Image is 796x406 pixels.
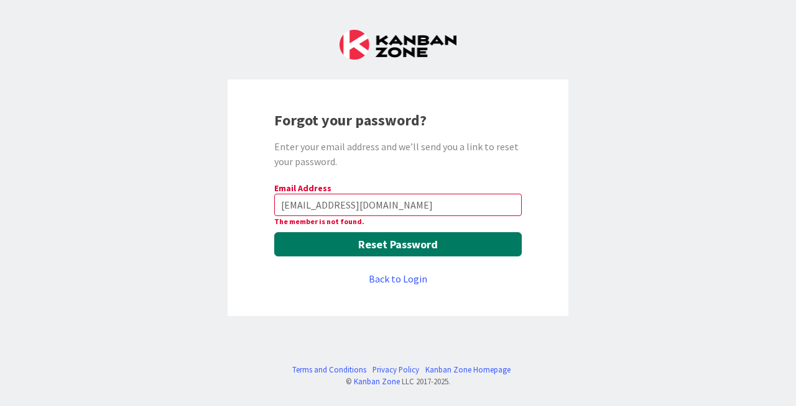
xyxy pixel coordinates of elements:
[369,271,427,286] a: Back to Login
[286,376,511,387] div: © LLC 2017- 2025 .
[274,183,331,194] label: Email Address
[292,364,366,376] a: Terms and Conditions
[274,216,522,227] div: The member is not found.
[274,139,522,169] div: Enter your email address and we’ll send you a link to reset your password.
[340,30,456,60] img: Kanban Zone
[373,364,419,376] a: Privacy Policy
[425,364,511,376] a: Kanban Zone Homepage
[274,232,522,256] button: Reset Password
[354,376,400,386] a: Kanban Zone
[274,111,427,130] b: Forgot your password?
